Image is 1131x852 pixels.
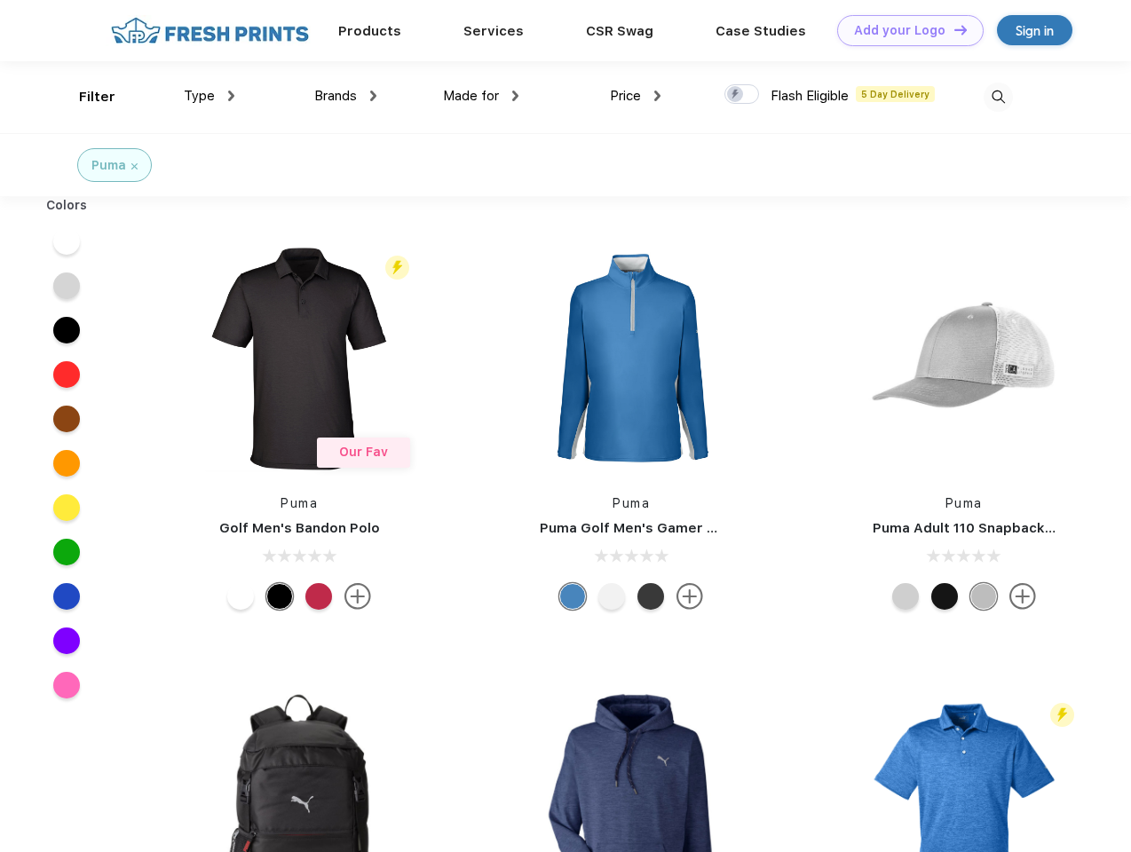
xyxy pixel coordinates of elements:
img: flash_active_toggle.svg [385,256,409,280]
img: func=resize&h=266 [846,241,1082,477]
img: DT [954,25,967,35]
div: Ski Patrol [305,583,332,610]
div: Add your Logo [854,23,945,38]
div: Pma Blk with Pma Blk [931,583,958,610]
a: Golf Men's Bandon Polo [219,520,380,536]
span: Our Fav [339,445,388,459]
div: Puma Black [266,583,293,610]
span: Price [610,88,641,104]
img: func=resize&h=266 [181,241,417,477]
div: Bright White [598,583,625,610]
div: Puma Black [637,583,664,610]
img: dropdown.png [512,91,518,101]
a: Puma [945,496,983,510]
span: Type [184,88,215,104]
img: func=resize&h=266 [513,241,749,477]
img: desktop_search.svg [984,83,1013,112]
a: CSR Swag [586,23,653,39]
div: Bright Cobalt [559,583,586,610]
a: Puma [281,496,318,510]
span: 5 Day Delivery [856,86,935,102]
img: more.svg [344,583,371,610]
span: Made for [443,88,499,104]
a: Products [338,23,401,39]
a: Services [463,23,524,39]
span: Flash Eligible [771,88,849,104]
a: Puma Golf Men's Gamer Golf Quarter-Zip [540,520,820,536]
img: dropdown.png [370,91,376,101]
img: more.svg [1009,583,1036,610]
img: fo%20logo%202.webp [106,15,314,46]
div: Filter [79,87,115,107]
div: Bright White [227,583,254,610]
img: dropdown.png [228,91,234,101]
div: Puma [91,156,126,175]
span: Brands [314,88,357,104]
img: filter_cancel.svg [131,163,138,170]
div: Quarry Brt Whit [892,583,919,610]
img: flash_active_toggle.svg [1050,703,1074,727]
div: Colors [33,196,101,215]
img: dropdown.png [654,91,660,101]
a: Puma [613,496,650,510]
a: Sign in [997,15,1072,45]
div: Sign in [1016,20,1054,41]
div: Quarry with Brt Whit [970,583,997,610]
img: more.svg [676,583,703,610]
